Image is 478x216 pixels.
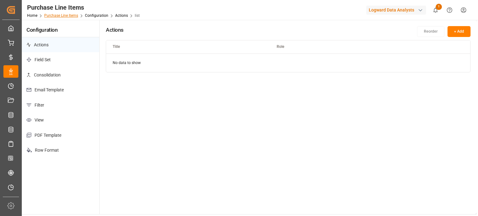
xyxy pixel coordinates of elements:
button: Help Center [443,3,457,17]
h4: Configuration [22,20,99,37]
a: Configuration [85,13,108,18]
button: Logward Data Analysts [366,4,429,16]
p: Consolidation [22,67,99,83]
p: View [22,113,99,128]
button: + Add [448,26,471,37]
th: Title [106,40,270,53]
a: Home [27,13,37,18]
p: Actions [22,37,99,53]
th: Role [270,40,434,53]
p: PDF Template [22,128,99,143]
p: Field Set [22,52,99,67]
button: show 1 new notifications [429,3,443,17]
td: No data to show [106,53,470,72]
div: Purchase Line Items [27,3,140,12]
p: Email Template [22,82,99,98]
h4: Actions [106,26,124,34]
a: Purchase Line Items [44,13,78,18]
p: Filter [22,98,99,113]
a: Actions [115,13,128,18]
span: 1 [436,4,442,10]
div: Logward Data Analysts [366,6,426,15]
p: Row Format [22,143,99,158]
